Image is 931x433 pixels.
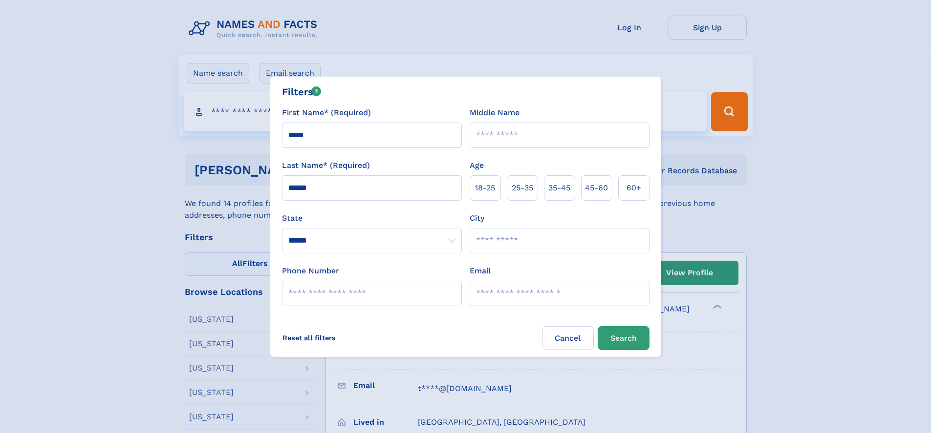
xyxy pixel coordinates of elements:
span: 25‑35 [512,182,533,194]
div: Filters [282,84,322,99]
label: Phone Number [282,265,339,277]
label: Email [470,265,491,277]
button: Search [598,326,650,350]
label: First Name* (Required) [282,107,371,119]
span: 60+ [627,182,641,194]
span: 45‑60 [585,182,608,194]
span: 35‑45 [548,182,570,194]
label: Age [470,160,484,171]
label: Reset all filters [276,326,342,350]
label: State [282,212,462,224]
label: Middle Name [470,107,520,119]
label: Cancel [542,326,594,350]
span: 18‑25 [475,182,495,194]
label: Last Name* (Required) [282,160,370,171]
label: City [470,212,484,224]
